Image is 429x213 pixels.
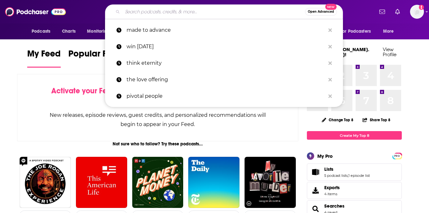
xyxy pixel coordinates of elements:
[377,6,388,17] a: Show notifications dropdown
[324,185,340,190] span: Exports
[5,6,66,18] img: Podchaser - Follow, Share and Rate Podcasts
[324,173,348,178] a: 5 podcast lists
[105,55,343,71] a: think eternity
[127,88,325,104] p: pivotal people
[49,110,266,129] div: New releases, episode reviews, guest credits, and personalized recommendations will begin to appe...
[127,71,325,88] p: the love offering
[308,10,334,13] span: Open Advanced
[305,8,337,16] button: Open AdvancedNew
[362,114,391,126] button: Share Top 8
[317,153,333,159] div: My Pro
[27,25,59,37] button: open menu
[348,173,370,178] a: 1 episode list
[127,22,325,38] p: made to advance
[383,27,394,36] span: More
[393,6,402,17] a: Show notifications dropdown
[324,192,340,196] span: 4 items
[87,27,109,36] span: Monitoring
[68,48,122,63] span: Popular Feed
[393,153,401,158] a: PRO
[325,4,337,10] span: New
[49,86,266,105] div: by following Podcasts, Creators, Lists, and other Users!
[17,141,298,147] div: Not sure who to follow? Try these podcasts...
[127,55,325,71] p: think eternity
[105,4,343,19] div: Search podcasts, credits, & more...
[324,203,345,209] a: Searches
[58,25,79,37] a: Charts
[105,38,343,55] a: win [DATE]
[51,86,116,96] span: Activate your Feed
[68,48,122,68] a: Popular Feed
[105,22,343,38] a: made to advance
[324,166,370,172] a: Lists
[410,5,424,19] span: Logged in as heidi.egloff
[309,168,322,176] a: Lists
[410,5,424,19] button: Show profile menu
[379,25,402,37] button: open menu
[419,5,424,10] svg: Add a profile image
[27,48,61,63] span: My Feed
[32,27,50,36] span: Podcasts
[336,25,380,37] button: open menu
[383,46,396,57] a: View Profile
[307,163,402,181] span: Lists
[410,5,424,19] img: User Profile
[83,25,118,37] button: open menu
[20,157,71,208] img: The Joe Rogan Experience
[340,27,371,36] span: For Podcasters
[76,157,127,208] img: This American Life
[105,71,343,88] a: the love offering
[105,88,343,104] a: pivotal people
[324,166,333,172] span: Lists
[27,48,61,68] a: My Feed
[348,173,348,178] span: ,
[307,131,402,140] a: Create My Top 8
[245,157,296,208] img: My Favorite Murder with Karen Kilgariff and Georgia Hardstark
[188,157,239,208] img: The Daily
[318,116,357,124] button: Change Top 8
[307,182,402,199] a: Exports
[62,27,76,36] span: Charts
[127,38,325,55] p: win today
[132,157,183,208] img: Planet Money
[122,7,305,17] input: Search podcasts, credits, & more...
[309,186,322,195] span: Exports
